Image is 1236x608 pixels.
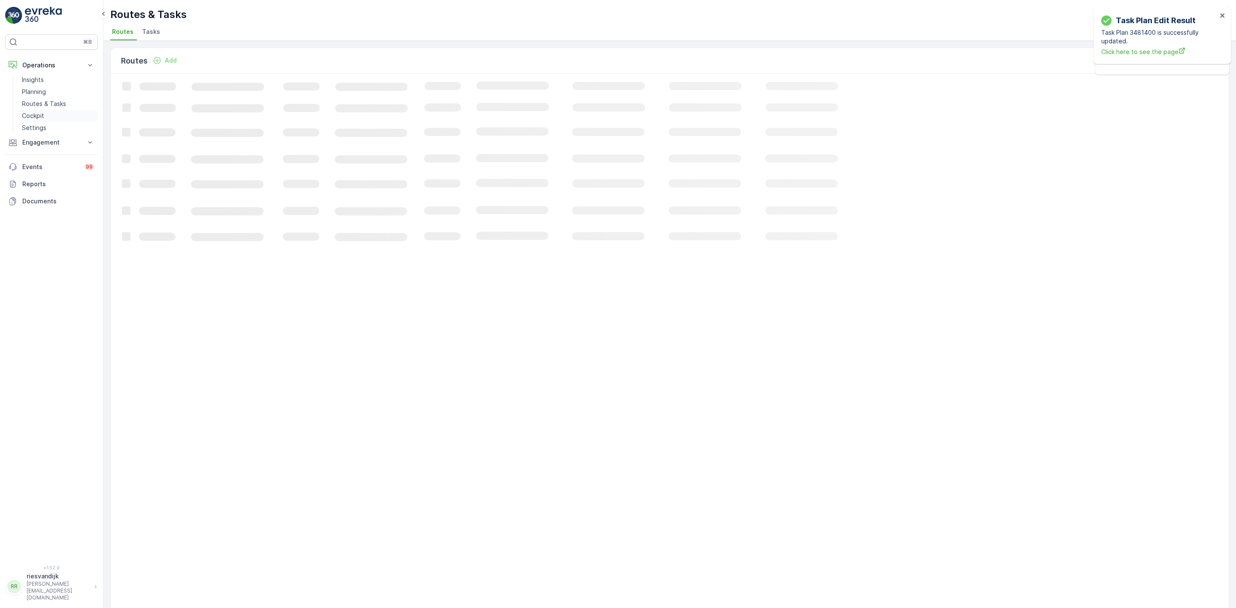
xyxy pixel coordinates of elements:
[83,39,92,45] p: ⌘B
[22,180,94,188] p: Reports
[22,76,44,84] p: Insights
[5,57,98,74] button: Operations
[165,56,177,65] p: Add
[25,7,62,24] img: logo_light-DOdMpM7g.png
[22,197,94,206] p: Documents
[18,98,98,110] a: Routes & Tasks
[18,86,98,98] a: Planning
[27,572,90,581] p: riesvandijk
[1116,15,1196,27] p: Task Plan Edit Result
[1101,47,1217,56] a: Click here to see the page
[22,163,79,171] p: Events
[110,8,187,21] p: Routes & Tasks
[5,572,98,601] button: RRriesvandijk[PERSON_NAME][EMAIL_ADDRESS][DOMAIN_NAME]
[5,134,98,151] button: Engagement
[22,124,46,132] p: Settings
[121,55,148,67] p: Routes
[22,112,44,120] p: Cockpit
[5,193,98,210] a: Documents
[142,27,160,36] span: Tasks
[18,74,98,86] a: Insights
[22,138,81,147] p: Engagement
[86,163,93,170] p: 99
[22,61,81,70] p: Operations
[7,580,21,593] div: RR
[22,100,66,108] p: Routes & Tasks
[1101,28,1217,45] p: Task Plan 3481400 is successfully updated.
[27,581,90,601] p: [PERSON_NAME][EMAIL_ADDRESS][DOMAIN_NAME]
[112,27,133,36] span: Routes
[22,88,46,96] p: Planning
[5,175,98,193] a: Reports
[149,55,180,66] button: Add
[5,565,98,570] span: v 1.52.0
[18,122,98,134] a: Settings
[5,158,98,175] a: Events99
[5,7,22,24] img: logo
[18,110,98,122] a: Cockpit
[1220,12,1226,20] button: close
